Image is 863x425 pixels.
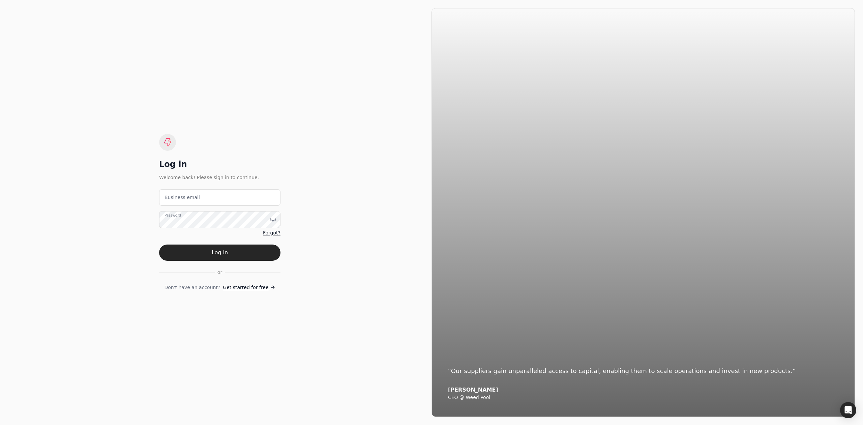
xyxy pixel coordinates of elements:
[263,229,280,236] a: Forgot?
[159,174,280,181] div: Welcome back! Please sign in to continue.
[223,284,275,291] a: Get started for free
[159,159,280,170] div: Log in
[165,194,200,201] label: Business email
[223,284,268,291] span: Get started for free
[448,366,838,376] div: “Our suppliers gain unparalleled access to capital, enabling them to scale operations and invest ...
[165,213,181,218] label: Password
[159,245,280,261] button: Log in
[448,395,838,401] div: CEO @ Weed Pool
[448,387,838,393] div: [PERSON_NAME]
[217,269,222,276] span: or
[840,402,856,418] div: Open Intercom Messenger
[164,284,220,291] span: Don't have an account?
